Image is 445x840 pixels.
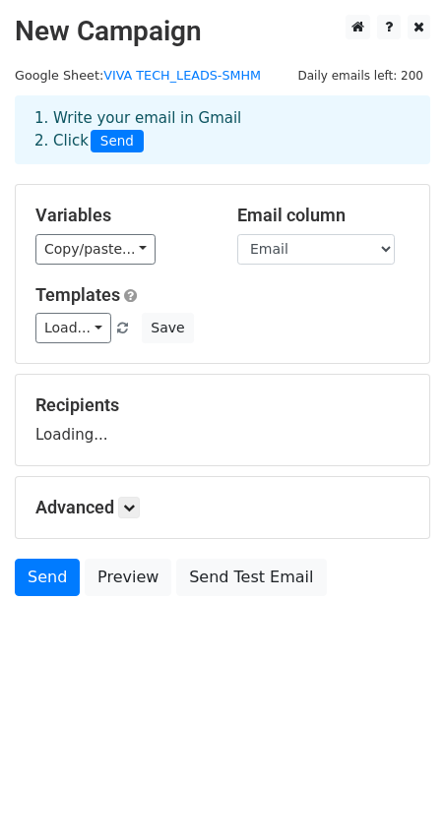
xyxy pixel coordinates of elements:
a: VIVA TECH_LEADS-SMHM [103,68,261,83]
a: Send Test Email [176,559,326,596]
h5: Recipients [35,394,410,416]
div: Loading... [35,394,410,446]
h5: Advanced [35,497,410,518]
h2: New Campaign [15,15,430,48]
a: Templates [35,284,120,305]
h5: Variables [35,205,208,226]
a: Load... [35,313,111,343]
h5: Email column [237,205,410,226]
div: 1. Write your email in Gmail 2. Click [20,107,425,152]
small: Google Sheet: [15,68,261,83]
a: Send [15,559,80,596]
span: Send [91,130,144,153]
a: Preview [85,559,171,596]
a: Daily emails left: 200 [290,68,430,83]
a: Copy/paste... [35,234,156,265]
span: Daily emails left: 200 [290,65,430,87]
button: Save [142,313,193,343]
